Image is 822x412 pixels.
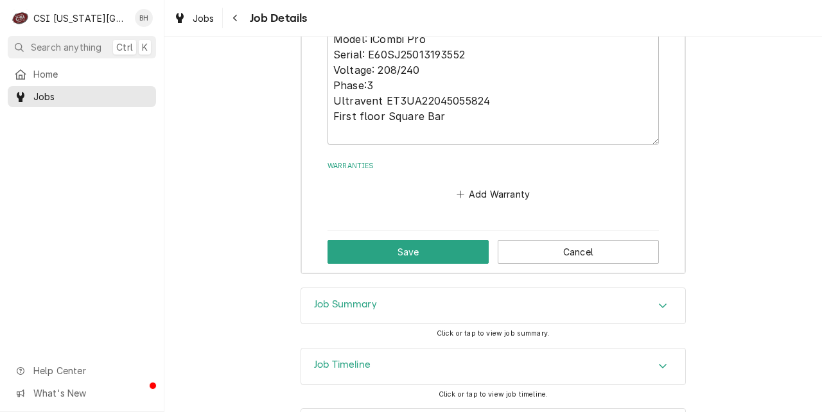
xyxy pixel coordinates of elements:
[314,359,371,371] h3: Job Timeline
[33,364,148,377] span: Help Center
[31,40,101,54] span: Search anything
[328,230,659,273] div: Button Group
[12,9,30,27] div: CSI Kansas City's Avatar
[33,90,150,103] span: Jobs
[8,64,156,85] a: Home
[328,231,659,273] div: Button Group Row
[8,36,156,58] button: Search anythingCtrlK
[301,348,685,384] button: Accordion Details Expand Trigger
[116,40,133,54] span: Ctrl
[8,86,156,107] a: Jobs
[12,9,30,27] div: C
[135,9,153,27] div: BH
[135,9,153,27] div: Brian Hawkins's Avatar
[439,390,548,399] span: Click or tap to view job timeline.
[33,12,128,25] div: CSI [US_STATE][GEOGRAPHIC_DATA]
[33,386,148,400] span: What's New
[8,360,156,381] a: Go to Help Center
[328,240,489,264] button: Save
[498,240,659,264] button: Cancel
[193,12,214,25] span: Jobs
[328,10,659,145] textarea: Rational Model: iCombi Pro Serial: E60SJ25013193552 Voltage: 208/240 Phase:3 Ultravent ET3UA22045...
[301,348,685,384] div: Accordion Header
[301,348,686,385] div: Job Timeline
[246,10,308,27] span: Job Details
[301,288,685,324] div: Accordion Header
[328,161,659,171] label: Warranties
[142,40,148,54] span: K
[8,382,156,404] a: Go to What's New
[328,161,659,203] div: Warranties
[225,8,246,28] button: Navigate back
[437,329,550,338] span: Click or tap to view job summary.
[168,8,220,29] a: Jobs
[33,67,150,81] span: Home
[314,298,377,311] h3: Job Summary
[301,288,685,324] button: Accordion Details Expand Trigger
[301,288,686,325] div: Job Summary
[454,185,532,203] button: Add Warranty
